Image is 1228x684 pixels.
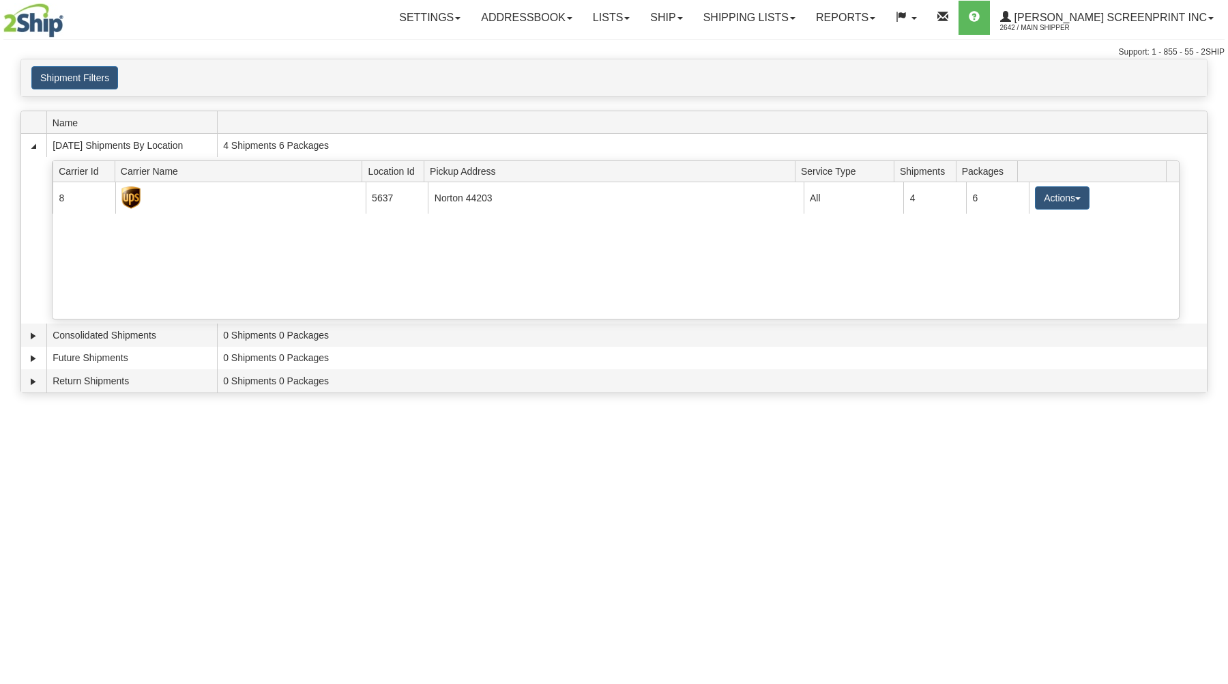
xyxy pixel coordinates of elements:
span: Service Type [801,160,894,182]
button: Actions [1035,186,1090,210]
span: Shipments [900,160,956,182]
td: 0 Shipments 0 Packages [217,347,1207,370]
a: Reports [806,1,886,35]
span: [PERSON_NAME] Screenprint Inc [1011,12,1207,23]
td: Norton 44203 [428,182,803,213]
a: Addressbook [471,1,583,35]
a: Settings [389,1,471,35]
td: 0 Shipments 0 Packages [217,369,1207,393]
td: All [804,182,904,213]
div: Support: 1 - 855 - 55 - 2SHIP [3,46,1225,58]
td: [DATE] Shipments By Location [46,134,217,157]
td: Return Shipments [46,369,217,393]
a: Lists [583,1,640,35]
td: 6 [966,182,1029,213]
img: UPS [121,186,141,209]
td: 4 Shipments 6 Packages [217,134,1207,157]
a: Shipping lists [693,1,806,35]
span: Carrier Name [121,160,362,182]
a: Collapse [27,139,40,153]
a: Expand [27,329,40,343]
td: Future Shipments [46,347,217,370]
td: 5637 [366,182,428,213]
iframe: chat widget [1197,272,1227,412]
span: Packages [962,160,1018,182]
span: Location Id [368,160,424,182]
td: 8 [53,182,115,213]
span: Pickup Address [430,160,795,182]
a: Expand [27,352,40,365]
a: Expand [27,375,40,388]
td: 0 Shipments 0 Packages [217,324,1207,347]
span: 2642 / Main Shipper [1000,21,1102,35]
a: [PERSON_NAME] Screenprint Inc 2642 / Main Shipper [990,1,1224,35]
td: Consolidated Shipments [46,324,217,347]
a: Ship [640,1,692,35]
span: Name [53,112,217,133]
button: Shipment Filters [31,66,118,89]
img: logo2642.jpg [3,3,63,38]
td: 4 [903,182,966,213]
span: Carrier Id [59,160,115,182]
